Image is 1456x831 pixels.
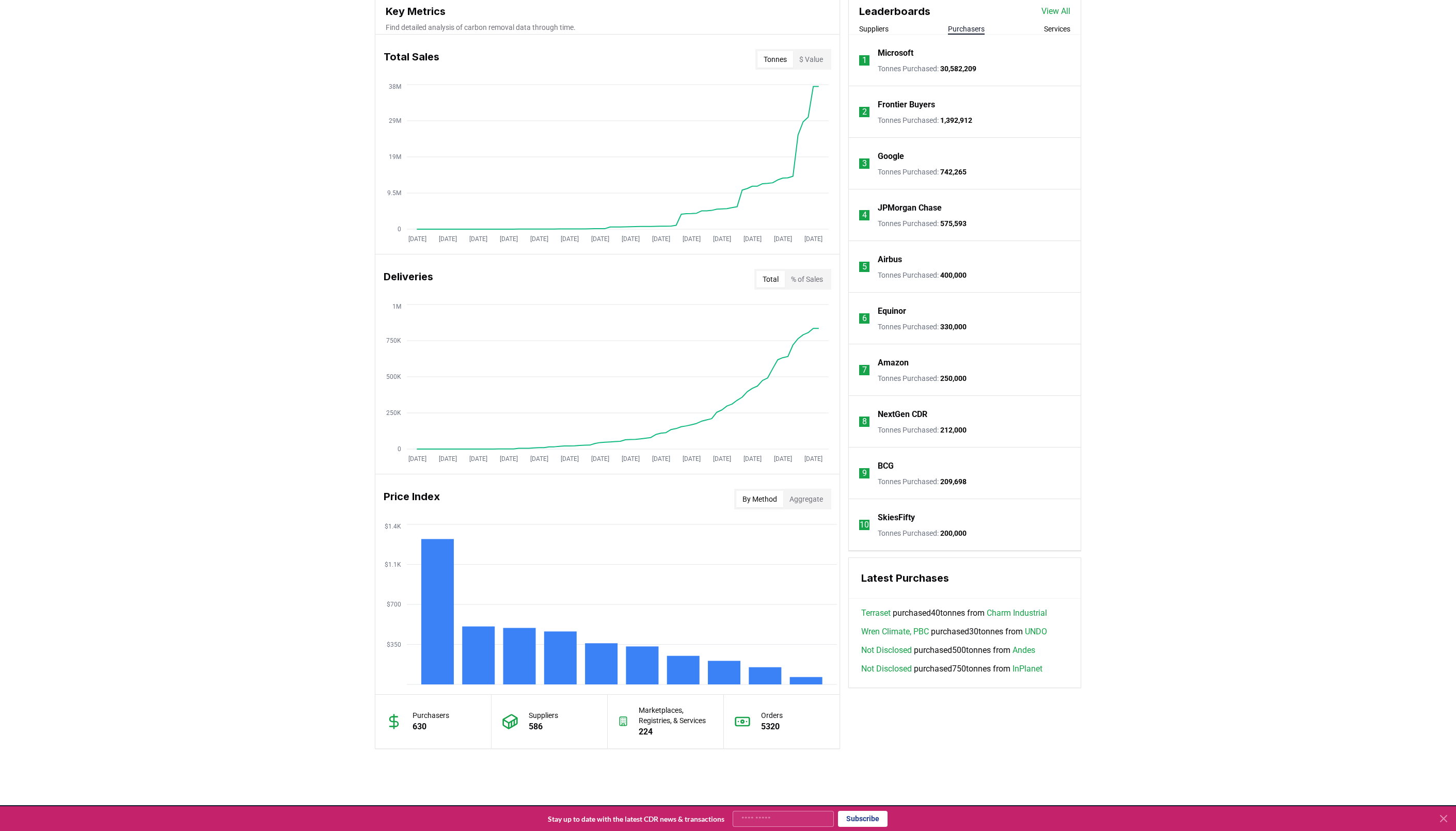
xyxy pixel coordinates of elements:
p: 2 [862,106,867,118]
p: 4 [862,209,867,221]
a: JPMorgan Chase [878,202,942,214]
tspan: $1.4K [385,523,401,530]
tspan: [DATE] [469,455,487,462]
tspan: 1M [392,303,401,310]
button: $ Value [793,51,829,68]
button: Purchasers [948,24,985,34]
tspan: $350 [387,641,401,648]
tspan: 0 [398,445,401,453]
span: 575,593 [940,219,967,228]
a: InPlanet [1012,663,1042,675]
button: By Method [736,491,783,507]
a: Google [878,150,904,163]
h3: Leaderboards [859,4,930,19]
tspan: [DATE] [500,455,518,462]
tspan: [DATE] [622,235,640,243]
tspan: [DATE] [683,455,701,462]
tspan: [DATE] [743,235,762,243]
p: 9 [862,467,867,480]
a: UNDO [1025,626,1047,638]
tspan: [DATE] [774,455,792,462]
tspan: [DATE] [652,455,670,462]
span: 742,265 [940,168,967,176]
p: 5320 [761,721,783,733]
tspan: [DATE] [408,235,426,243]
h3: Latest Purchases [861,570,1068,586]
tspan: [DATE] [500,235,518,243]
tspan: 9.5M [387,189,401,197]
p: Tonnes Purchased : [878,322,967,332]
span: 330,000 [940,323,967,331]
a: Microsoft [878,47,913,59]
p: SkiesFifty [878,512,915,524]
h3: Price Index [384,489,440,509]
a: Wren Climate, PBC [861,626,929,638]
tspan: [DATE] [591,235,609,243]
button: Tonnes [757,51,793,68]
p: BCG [878,460,894,472]
span: 400,000 [940,271,967,279]
button: % of Sales [785,271,829,287]
tspan: [DATE] [439,235,457,243]
tspan: [DATE] [652,235,670,243]
a: Amazon [878,357,909,369]
tspan: [DATE] [469,235,487,243]
tspan: [DATE] [408,455,426,462]
tspan: [DATE] [774,235,792,243]
a: Charm Industrial [987,607,1047,619]
tspan: [DATE] [804,455,822,462]
button: Total [756,271,785,287]
h3: Key Metrics [386,4,829,19]
p: Tonnes Purchased : [878,528,967,538]
button: Services [1044,24,1070,34]
a: Andes [1012,644,1035,657]
p: 3 [862,157,867,170]
a: Frontier Buyers [878,99,935,111]
p: Tonnes Purchased : [878,425,967,435]
tspan: 19M [389,153,401,161]
p: 224 [639,726,713,738]
tspan: [DATE] [622,455,640,462]
tspan: 500K [386,373,401,380]
tspan: [DATE] [713,455,731,462]
p: Tonnes Purchased : [878,476,967,487]
p: 586 [529,721,558,733]
p: 5 [862,261,867,273]
p: Tonnes Purchased : [878,270,967,280]
tspan: [DATE] [743,455,762,462]
a: NextGen CDR [878,408,927,421]
p: Purchasers [413,710,449,721]
tspan: 0 [398,226,401,233]
a: Not Disclosed [861,644,912,657]
p: Tonnes Purchased : [878,115,972,125]
span: 30,582,209 [940,65,976,73]
tspan: 750K [386,337,401,344]
tspan: $700 [387,601,401,608]
p: 8 [862,415,867,428]
p: 6 [862,312,867,325]
a: Terraset [861,607,891,619]
h3: Deliveries [384,269,433,290]
tspan: [DATE] [439,455,457,462]
p: Orders [761,710,783,721]
tspan: [DATE] [530,455,548,462]
p: Tonnes Purchased : [878,218,967,229]
p: Suppliers [529,710,558,721]
a: View All [1041,5,1070,18]
span: 1,392,912 [940,116,972,124]
span: 212,000 [940,426,967,434]
button: Suppliers [859,24,889,34]
tspan: 38M [389,83,401,90]
tspan: [DATE] [804,235,822,243]
p: Equinor [878,305,906,317]
tspan: [DATE] [561,455,579,462]
p: 1 [862,54,867,67]
tspan: [DATE] [561,235,579,243]
span: purchased 500 tonnes from [861,644,1035,657]
span: 250,000 [940,374,967,382]
p: Marketplaces, Registries, & Services [639,705,713,726]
